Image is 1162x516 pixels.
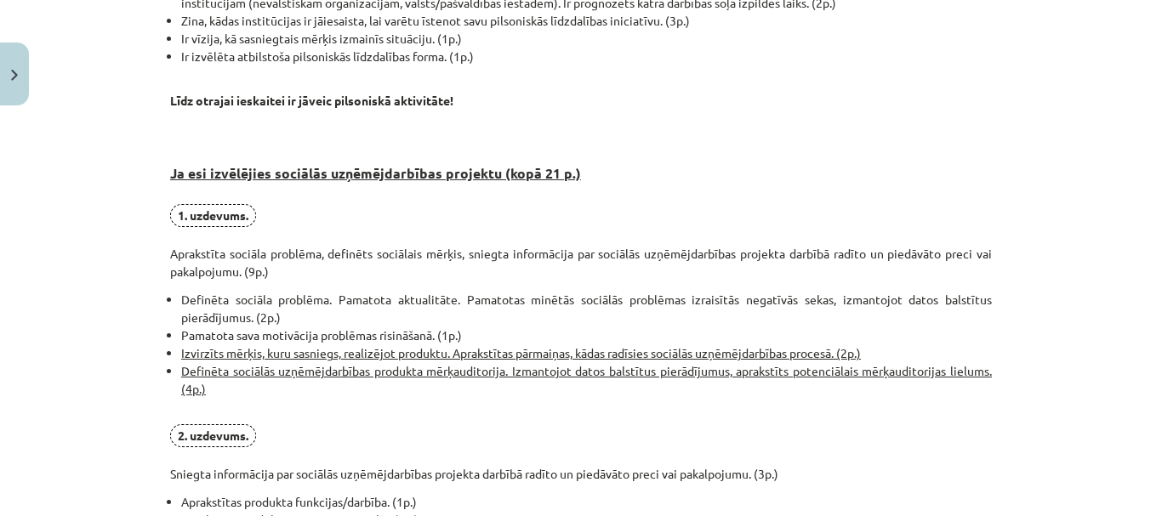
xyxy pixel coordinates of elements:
li: Ir izvēlēta atbilstoša pilsoniskās līdzdalības forma. (1p.) [181,48,992,65]
li: Ir vīzija, kā sasniegtais mērķis izmainīs situāciju. (1p.) [181,30,992,48]
strong: Līdz otrajai ieskaitei ir jāveic pilsoniskā aktivitāte! [170,93,453,108]
u: Izvirzīts mērķis, kuru sasniegs, realizējot produktu. Aprakstītas pārmaiņas, kādas radīsies sociā... [181,345,861,360]
u: Definēta sociālās uzņēmējdarbības produkta mērķauditorija. Izmantojot datos balstītus pierādījumu... [181,363,992,396]
img: icon-close-lesson-0947bae3869378f0d4975bcd49f059093ad1ed9edebbc8119c70593378902aed.svg [11,70,18,81]
li: Aprakstītas produkta funkcijas/darbība. (1p.) [181,493,992,511]
p: Aprakstīta sociāla problēma, definēts sociālais mērķis, sniegta informācija par sociālās uzņēmējd... [170,204,992,281]
li: Zina, kādas institūcijas ir jāiesaista, lai varētu īstenot savu pilsoniskās līdzdalības iniciatīv... [181,12,992,30]
li: Definēta sociāla problēma. Pamatota aktualitāte. Pamatotas minētās sociālās problēmas izraisītās ... [181,291,992,326]
span: 1. uzdevums. [170,204,256,227]
p: Sniegta informācija par sociālās uzņēmējdarbības projekta darbībā radīto un piedāvāto preci vai p... [170,424,992,483]
strong: 2. uzdevums. [178,428,248,443]
strong: Ja esi izvēlējies sociālās uzņēmējdarbības projektu (kopā 21 p.) [170,164,581,182]
li: Pamatota sava motivācija problēmas risināšanā. (1p.) [181,326,992,344]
